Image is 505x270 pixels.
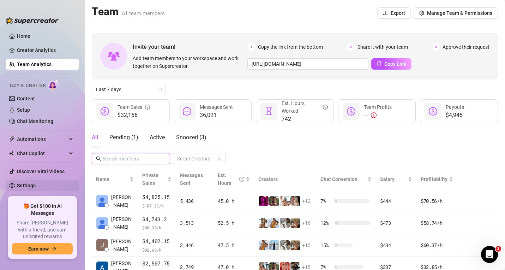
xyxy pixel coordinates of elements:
span: team [218,157,222,161]
span: Manage Team & Permissions [427,10,492,16]
span: $ 90.35 /h [142,224,172,231]
span: Automations [17,134,67,145]
span: $4,743.2 [142,215,172,224]
span: Copy Link [384,61,406,67]
span: setting [419,11,424,16]
span: $4,825.15 [142,193,172,201]
div: 45.0 h [218,197,250,205]
span: Earn now [28,246,49,252]
span: + 12 [302,197,311,205]
span: Izzy AI Chatter [10,82,46,89]
div: $58.74 /h [421,219,453,227]
img: RebirthofPhenix (@rebirthofphenix) [259,218,269,228]
span: dollar-circle [429,107,437,116]
button: Earn nowarrow-right [12,243,73,254]
img: Jessica (@jessicakillings) [290,218,300,228]
div: All [92,133,98,142]
a: Settings [17,183,36,188]
span: info-circle [145,103,150,111]
span: + 16 [302,219,311,227]
span: Copy the link from the bottom [258,43,323,51]
img: Kristen (@kristenhancher) [269,196,279,206]
div: $70.56 /h [421,197,453,205]
span: 2 [347,43,355,51]
img: Oscar Castillo [96,195,108,207]
a: Team Analytics [17,61,52,67]
img: Jessica (@jessicakillings) [290,240,300,250]
span: $2,507.75 [142,259,172,268]
span: 7 % [320,197,332,205]
span: Add team members to your workspace and work together on Supercreator. [133,54,245,70]
img: Sukihana (@sukigoodcoochie) [280,218,290,228]
span: Salary [380,176,395,182]
div: 47.5 h [218,241,250,249]
span: Messages Sent [180,172,203,186]
div: Est. Hours Worked [282,99,328,115]
span: 3 [432,43,440,51]
span: arrow-right [52,246,56,251]
th: Name [92,169,138,190]
iframe: Intercom live chat [481,246,498,263]
span: Approve their request [443,43,489,51]
div: 3,446 [180,241,209,249]
img: Withstand (@withstand) [259,196,269,206]
span: 3 [495,246,501,252]
span: 61 team members [122,10,165,17]
span: search [96,156,101,161]
div: Est. Hours [218,171,244,187]
div: $434 [380,241,412,249]
span: Active [150,134,165,141]
img: logo-BBDzfeDw.svg [6,17,59,24]
span: thunderbolt [9,136,15,142]
img: John Dhel Felis… [96,239,108,251]
span: dollar-circle [347,107,355,116]
th: Creators [254,169,316,190]
span: hourglass [265,107,273,116]
span: $ 92.68 /h [142,246,172,253]
span: Invite your team! [133,42,247,51]
span: 12 % [320,219,332,227]
input: Search members [102,155,160,163]
div: $473 [380,219,412,227]
a: Home [17,33,30,39]
a: Setup [17,107,30,113]
span: question-circle [323,99,328,115]
a: Content [17,96,35,101]
img: Sukihana (@sukigoodcoochie) [280,240,290,250]
span: [PERSON_NAME] [111,237,134,253]
img: Chat Copilot [9,151,14,156]
img: Brianna (@bridale22) [259,240,269,250]
span: Team Profits [364,104,392,110]
span: Messages Sent [200,104,233,110]
span: 🎁 Get $100 in AI Messages [12,203,73,217]
img: Annie (@anniemiao) [280,196,290,206]
div: Pending ( 1 ) [109,133,138,142]
span: 36,021 [200,111,233,119]
img: Miss (@misscozypeach) [290,196,300,206]
button: Copy Link [371,58,411,70]
div: 52.5 h [218,219,250,227]
span: Export [391,10,405,16]
span: calendar [158,87,162,92]
span: Snoozed ( 3 ) [176,134,206,141]
span: + 15 [302,241,311,249]
span: $ 107.23 /h [142,202,172,209]
span: Chat Conversion [320,176,357,182]
span: 742 [282,115,328,123]
div: Team Sales [118,103,150,111]
span: message [183,107,191,116]
span: $4,402.15 [142,237,172,246]
span: Private Sales [142,172,158,186]
img: AI Chatter [48,80,59,90]
span: question-circle [239,171,244,187]
span: Last 7 days [96,84,162,95]
span: exclamation-circle [371,112,377,118]
span: $4,945 [446,111,464,119]
span: Payouts [446,104,464,110]
a: Creator Analytics [17,45,73,56]
button: Export [377,7,411,19]
div: 5,436 [180,197,209,205]
span: Share it with your team [357,43,408,51]
a: Chat Monitoring [17,118,53,124]
span: download [383,11,388,16]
